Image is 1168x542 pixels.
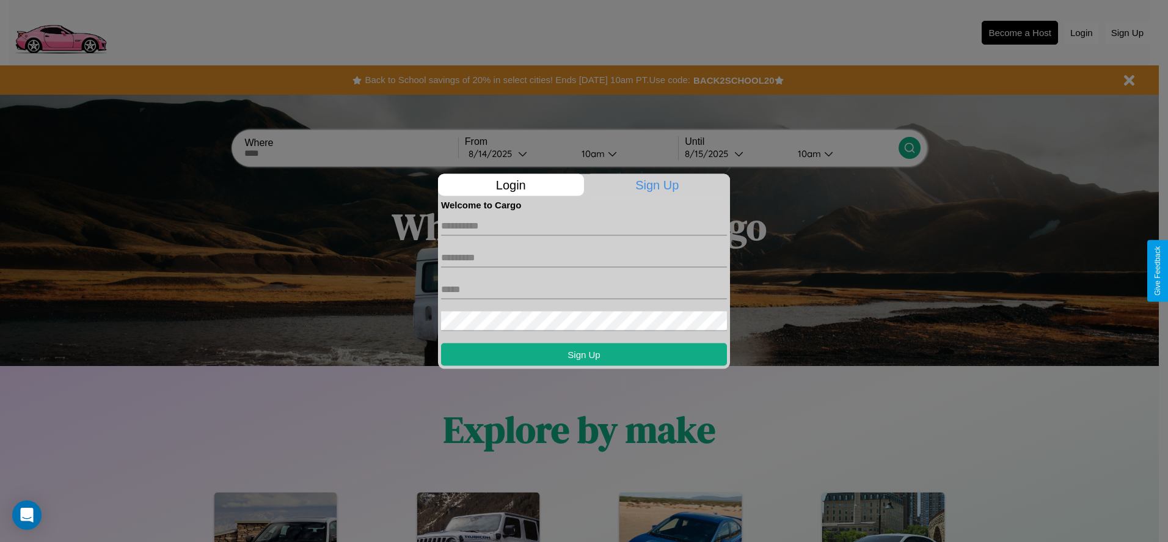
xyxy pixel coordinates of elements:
[12,500,42,530] div: Open Intercom Messenger
[1153,246,1162,296] div: Give Feedback
[585,174,731,196] p: Sign Up
[441,343,727,365] button: Sign Up
[441,199,727,210] h4: Welcome to Cargo
[438,174,584,196] p: Login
